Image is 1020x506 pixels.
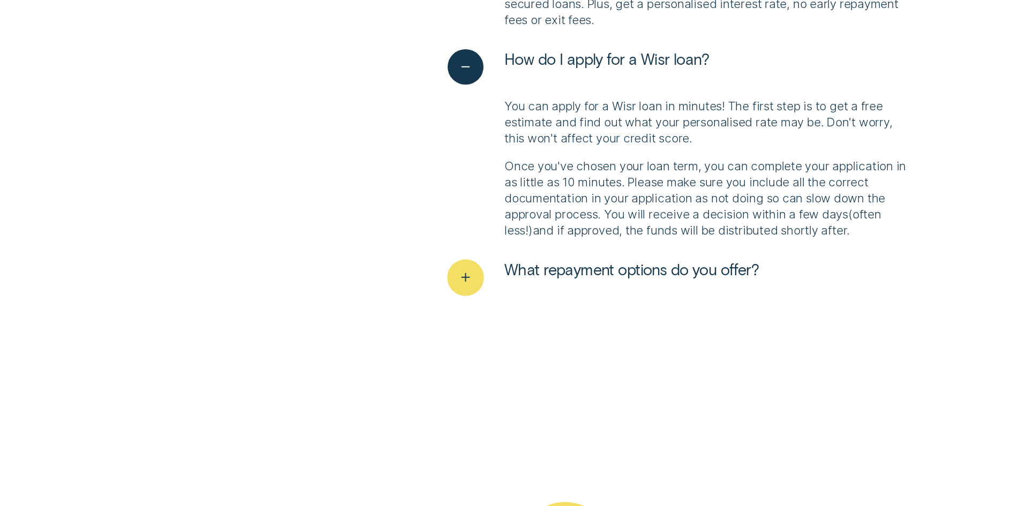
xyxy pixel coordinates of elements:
[504,49,709,69] span: How do I apply for a Wisr loan?
[504,260,759,279] span: What repayment options do you offer?
[848,207,852,221] span: (
[504,158,913,238] p: Once you've chosen your loan term, you can complete your application in as little as 10 minutes. ...
[528,223,533,237] span: )
[448,260,759,296] button: See more
[448,49,709,85] button: See less
[504,98,913,146] p: You can apply for a Wisr loan in minutes! The first step is to get a free estimate and find out w...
